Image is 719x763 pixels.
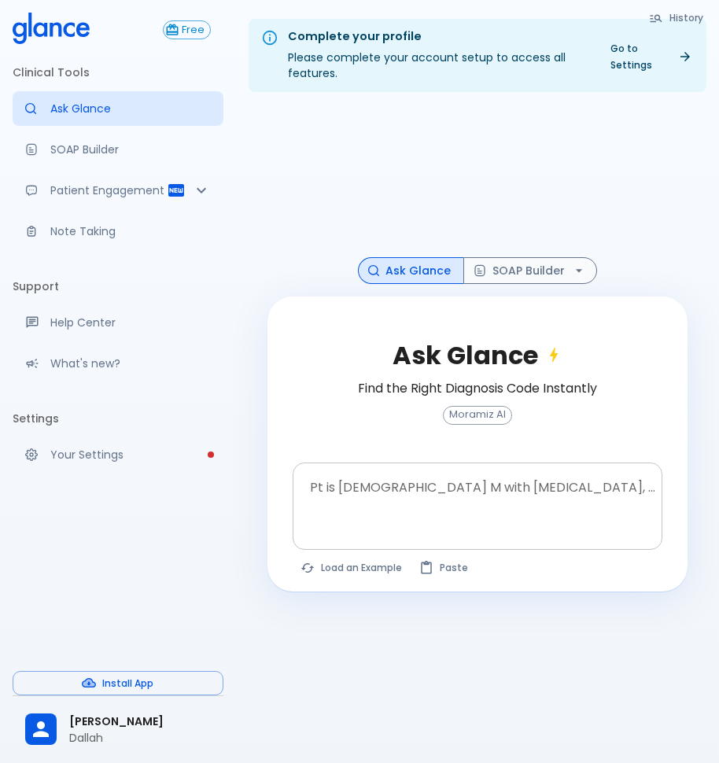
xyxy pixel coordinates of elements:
[50,447,211,463] p: Your Settings
[13,132,223,167] a: Docugen: Compose a clinical documentation in seconds
[13,91,223,126] a: Moramiz: Find ICD10AM codes instantly
[13,400,223,437] li: Settings
[13,267,223,305] li: Support
[13,437,223,472] a: Please complete account setup
[13,305,223,340] a: Get help from our support team
[288,28,588,46] div: Complete your profile
[13,671,223,695] button: Install App
[69,713,211,730] span: [PERSON_NAME]
[50,356,211,371] p: What's new?
[411,556,477,579] button: Paste from clipboard
[393,341,563,370] h2: Ask Glance
[176,24,210,36] span: Free
[293,556,411,579] button: Load a random example
[50,182,167,198] p: Patient Engagement
[463,257,597,285] button: SOAP Builder
[50,101,211,116] p: Ask Glance
[13,702,223,757] div: [PERSON_NAME]Dallah
[444,409,511,421] span: Moramiz AI
[288,24,588,87] div: Please complete your account setup to access all features.
[358,257,464,285] button: Ask Glance
[13,173,223,208] div: Patient Reports & Referrals
[601,37,700,76] a: Go to Settings
[13,346,223,381] div: Recent updates and feature releases
[13,214,223,249] a: Advanced note-taking
[50,315,211,330] p: Help Center
[358,378,597,400] h6: Find the Right Diagnosis Code Instantly
[641,6,713,29] button: History
[163,20,211,39] button: Free
[50,223,211,239] p: Note Taking
[50,142,211,157] p: SOAP Builder
[69,730,211,746] p: Dallah
[163,20,223,39] a: Click to view or change your subscription
[13,53,223,91] li: Clinical Tools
